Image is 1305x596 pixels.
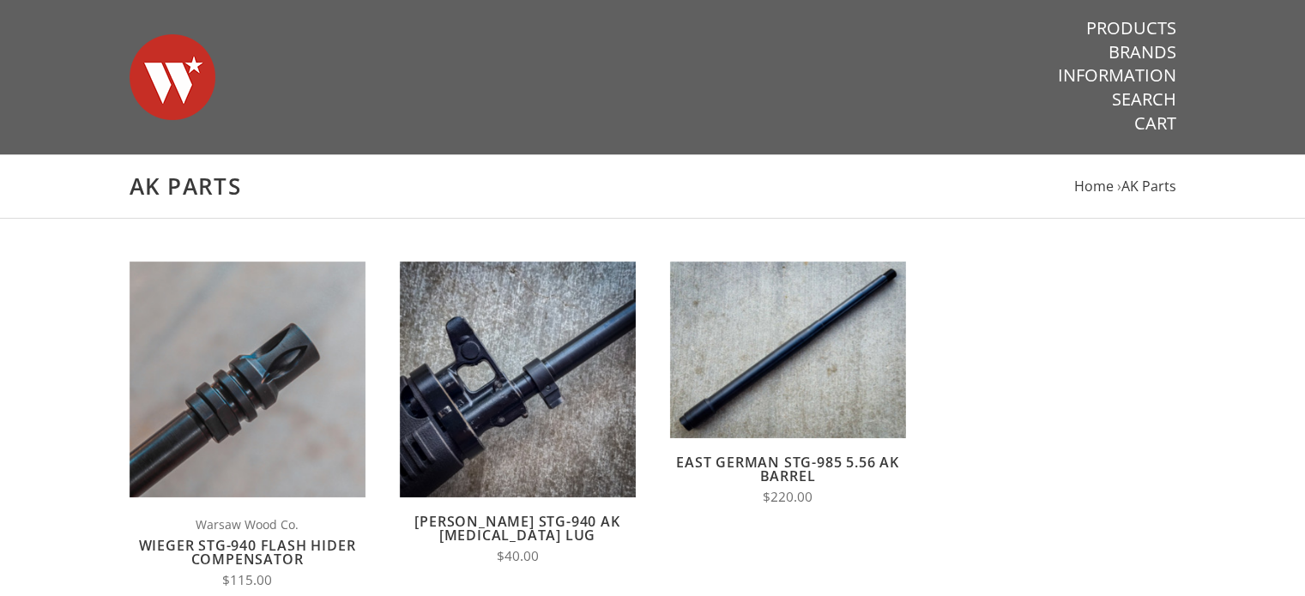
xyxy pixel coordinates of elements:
a: AK Parts [1121,177,1176,196]
a: Search [1112,88,1176,111]
a: Home [1074,177,1114,196]
a: Brands [1109,41,1176,63]
h1: AK Parts [130,172,1176,201]
img: East German STG-985 5.56 AK Barrel [670,262,906,438]
a: Cart [1134,112,1176,135]
img: Warsaw Wood Co. [130,17,215,137]
span: $220.00 [763,488,813,506]
a: East German STG-985 5.56 AK Barrel [676,453,899,485]
a: Information [1058,64,1176,87]
img: Wieger STG-940 AK Bayonet Lug [400,262,636,497]
img: Wieger STG-940 Flash Hider Compensator [130,262,366,497]
span: Warsaw Wood Co. [130,515,366,534]
a: [PERSON_NAME] STG-940 AK [MEDICAL_DATA] Lug [414,512,619,545]
a: Products [1086,17,1176,39]
span: $40.00 [497,547,539,565]
li: › [1117,175,1176,198]
a: Wieger STG-940 Flash Hider Compensator [139,536,356,569]
span: $115.00 [222,571,272,589]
